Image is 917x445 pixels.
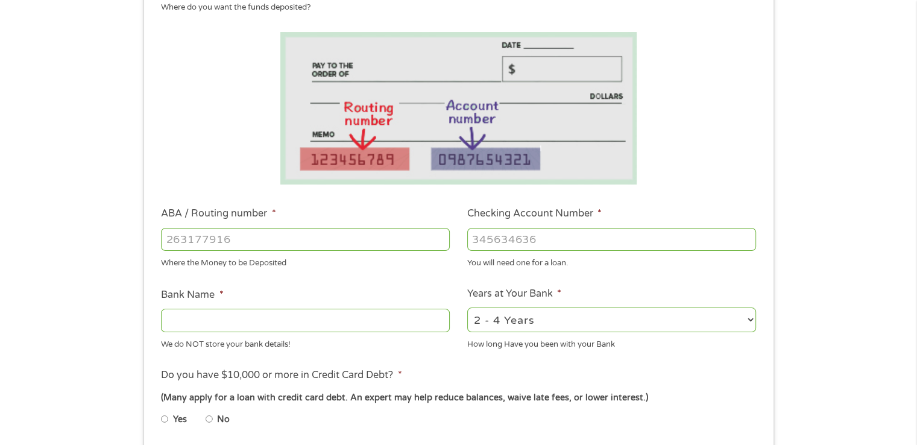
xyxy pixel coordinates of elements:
input: 263177916 [161,228,450,251]
label: No [217,413,230,426]
label: Checking Account Number [467,207,602,220]
label: ABA / Routing number [161,207,276,220]
div: (Many apply for a loan with credit card debt. An expert may help reduce balances, waive late fees... [161,391,755,405]
div: You will need one for a loan. [467,253,756,270]
div: We do NOT store your bank details! [161,334,450,350]
input: 345634636 [467,228,756,251]
label: Do you have $10,000 or more in Credit Card Debt? [161,369,402,382]
div: Where the Money to be Deposited [161,253,450,270]
label: Years at Your Bank [467,288,561,300]
label: Yes [173,413,187,426]
div: Where do you want the funds deposited? [161,2,747,14]
img: Routing number location [280,32,637,185]
label: Bank Name [161,289,223,301]
div: How long Have you been with your Bank [467,334,756,350]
